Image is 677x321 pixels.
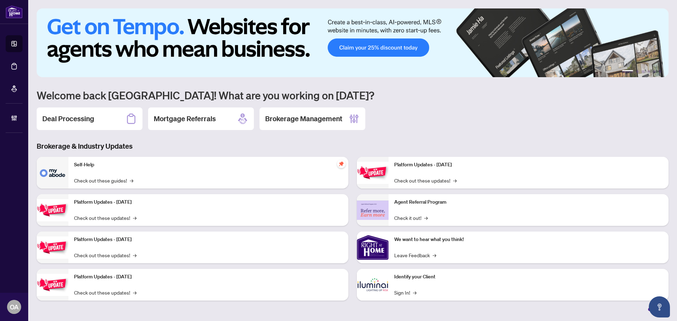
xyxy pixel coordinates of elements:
[636,70,639,73] button: 2
[130,177,133,184] span: →
[453,177,457,184] span: →
[6,5,23,18] img: logo
[337,160,346,168] span: pushpin
[642,70,645,73] button: 3
[394,251,436,259] a: Leave Feedback→
[74,161,343,169] p: Self-Help
[424,214,428,222] span: →
[74,236,343,243] p: Platform Updates - [DATE]
[394,161,663,169] p: Platform Updates - [DATE]
[357,200,389,220] img: Agent Referral Program
[394,214,428,222] a: Check it out!→
[647,70,650,73] button: 4
[133,214,136,222] span: →
[133,251,136,259] span: →
[394,236,663,243] p: We want to hear what you think!
[394,273,663,281] p: Identify your Client
[74,251,136,259] a: Check out these updates!→
[394,198,663,206] p: Agent Referral Program
[413,289,416,296] span: →
[10,302,19,312] span: OA
[74,289,136,296] a: Check out these updates!→
[653,70,656,73] button: 5
[37,141,669,151] h3: Brokerage & Industry Updates
[37,236,68,259] img: Platform Updates - July 21, 2025
[42,114,94,124] h2: Deal Processing
[357,269,389,301] img: Identify your Client
[37,274,68,296] img: Platform Updates - July 8, 2025
[394,177,457,184] a: Check out these updates!→
[433,251,436,259] span: →
[265,114,342,124] h2: Brokerage Management
[133,289,136,296] span: →
[74,273,343,281] p: Platform Updates - [DATE]
[74,177,133,184] a: Check out these guides!→
[154,114,216,124] h2: Mortgage Referrals
[394,289,416,296] a: Sign In!→
[622,70,633,73] button: 1
[37,157,68,189] img: Self-Help
[659,70,661,73] button: 6
[649,296,670,317] button: Open asap
[37,199,68,221] img: Platform Updates - September 16, 2025
[74,198,343,206] p: Platform Updates - [DATE]
[357,162,389,184] img: Platform Updates - June 23, 2025
[74,214,136,222] a: Check out these updates!→
[37,8,669,77] img: Slide 0
[357,232,389,263] img: We want to hear what you think!
[37,88,669,102] h1: Welcome back [GEOGRAPHIC_DATA]! What are you working on [DATE]?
